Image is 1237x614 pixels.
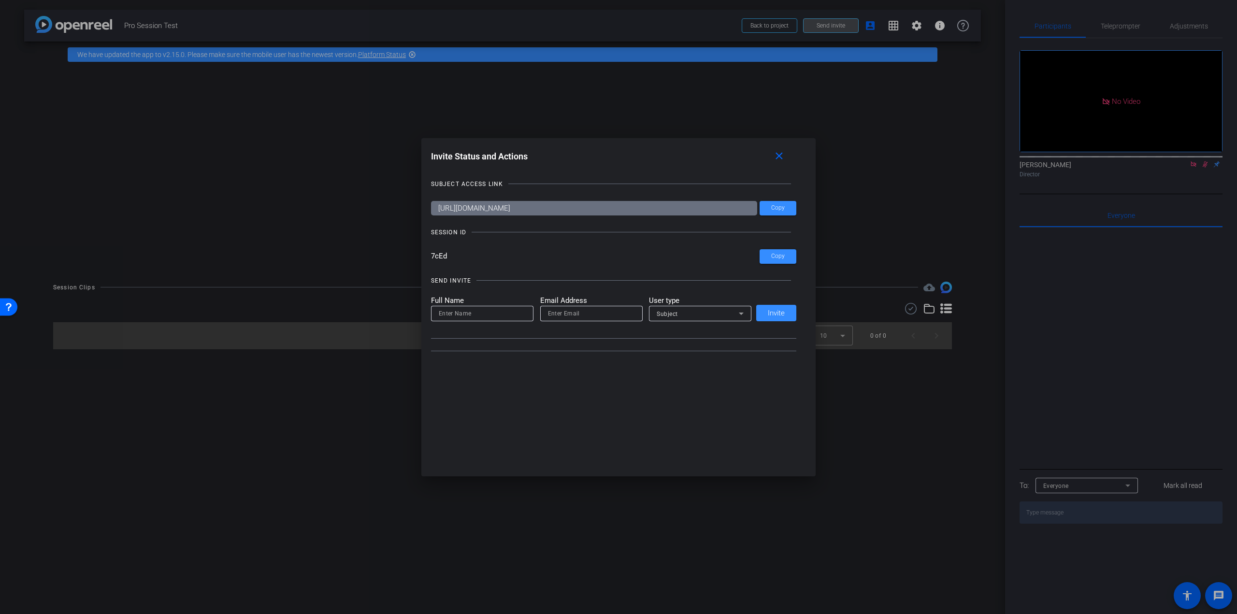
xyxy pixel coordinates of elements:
[760,201,796,215] button: Copy
[431,295,533,306] mat-label: Full Name
[431,276,471,286] div: SEND INVITE
[431,276,797,286] openreel-title-line: SEND INVITE
[657,311,678,317] span: Subject
[431,228,466,237] div: SESSION ID
[431,228,797,237] openreel-title-line: SESSION ID
[771,253,785,260] span: Copy
[771,204,785,212] span: Copy
[760,249,796,264] button: Copy
[773,150,785,162] mat-icon: close
[431,179,797,189] openreel-title-line: SUBJECT ACCESS LINK
[431,179,503,189] div: SUBJECT ACCESS LINK
[540,295,643,306] mat-label: Email Address
[439,308,526,319] input: Enter Name
[431,148,797,165] div: Invite Status and Actions
[548,308,635,319] input: Enter Email
[649,295,751,306] mat-label: User type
